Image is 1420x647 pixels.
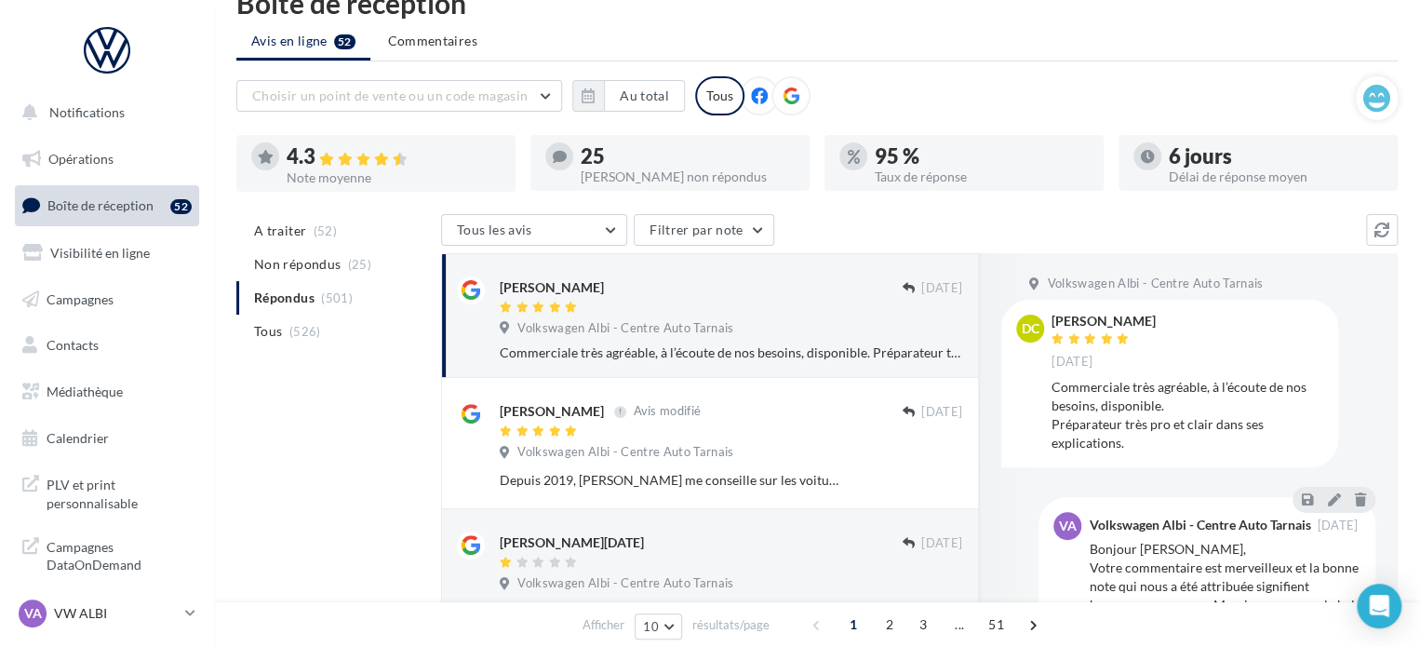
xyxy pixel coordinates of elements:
button: Au total [604,80,685,112]
div: Commerciale très agréable, à l’écoute de nos besoins, disponible. Préparateur très pro et clair d... [500,344,962,362]
button: Au total [572,80,685,112]
div: 52 [170,199,192,214]
span: 3 [908,610,938,640]
a: Calendrier [11,419,203,458]
span: Campagnes [47,290,114,306]
div: [PERSON_NAME] [500,402,604,421]
span: Volkswagen Albi - Centre Auto Tarnais [517,575,733,592]
a: Campagnes DataOnDemand [11,527,203,582]
div: Note moyenne [287,171,501,184]
div: Délai de réponse moyen [1169,170,1383,183]
span: Campagnes DataOnDemand [47,534,192,574]
span: A traiter [254,222,306,240]
a: Contacts [11,326,203,365]
span: [DATE] [921,280,962,297]
button: Filtrer par note [634,214,774,246]
a: Opérations [11,140,203,179]
div: [PERSON_NAME] [1052,315,1156,328]
span: Tous les avis [457,222,532,237]
span: Boîte de réception [47,197,154,213]
span: Opérations [48,151,114,167]
span: VA [24,604,42,623]
a: Campagnes [11,280,203,319]
span: Choisir un point de vente ou un code magasin [252,88,528,103]
span: Médiathèque [47,384,123,399]
span: Calendrier [47,430,109,446]
span: Tous [254,322,282,341]
div: Open Intercom Messenger [1357,584,1401,628]
span: 10 [643,619,659,634]
span: Volkswagen Albi - Centre Auto Tarnais [517,444,733,461]
span: [DATE] [921,404,962,421]
div: 4.3 [287,146,501,168]
a: Boîte de réception52 [11,185,203,225]
div: [PERSON_NAME] non répondus [581,170,795,183]
div: Tous [695,76,744,115]
span: Contacts [47,337,99,353]
span: Volkswagen Albi - Centre Auto Tarnais [517,320,733,337]
span: VA [1059,517,1077,535]
span: (526) [289,324,321,339]
button: 10 [635,613,682,640]
div: Taux de réponse [875,170,1089,183]
div: 25 [581,146,795,167]
span: Commentaires [388,32,477,50]
p: VW ALBI [54,604,178,623]
span: Visibilité en ligne [50,245,150,261]
a: PLV et print personnalisable [11,465,203,519]
span: Non répondus [254,255,341,274]
span: 51 [981,610,1011,640]
span: (52) [314,223,337,238]
span: résultats/page [692,616,770,634]
div: Commerciale très agréable, à l’écoute de nos besoins, disponible. Préparateur très pro et clair d... [1052,378,1323,452]
span: [DATE] [1317,519,1358,532]
button: Tous les avis [441,214,627,246]
span: [DATE] [1052,354,1092,371]
button: Choisir un point de vente ou un code magasin [236,80,562,112]
span: 2 [875,610,904,640]
div: Depuis 2019, [PERSON_NAME] me conseille sur les voitures pour la preuve nous sommes à notre 4eme ... [500,471,841,490]
div: Très très décevant niveau SAV. Arrivé pour une simple distribution à la base et un réglage parall... [500,599,962,617]
span: DC [1022,319,1039,338]
div: 95 % [875,146,1089,167]
span: Notifications [49,104,125,120]
span: Afficher [583,616,624,634]
span: PLV et print personnalisable [47,472,192,512]
div: [PERSON_NAME] [500,278,604,297]
a: Visibilité en ligne [11,234,203,273]
span: [DATE] [921,535,962,552]
div: [PERSON_NAME][DATE] [500,533,644,552]
a: Médiathèque [11,372,203,411]
span: Avis modifié [633,404,701,419]
div: 6 jours [1169,146,1383,167]
div: Volkswagen Albi - Centre Auto Tarnais [1089,519,1310,532]
span: (25) [348,257,371,272]
a: VA VW ALBI [15,596,199,631]
span: 1 [838,610,868,640]
span: ... [944,610,974,640]
button: Notifications [11,93,195,132]
span: Volkswagen Albi - Centre Auto Tarnais [1047,276,1263,292]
